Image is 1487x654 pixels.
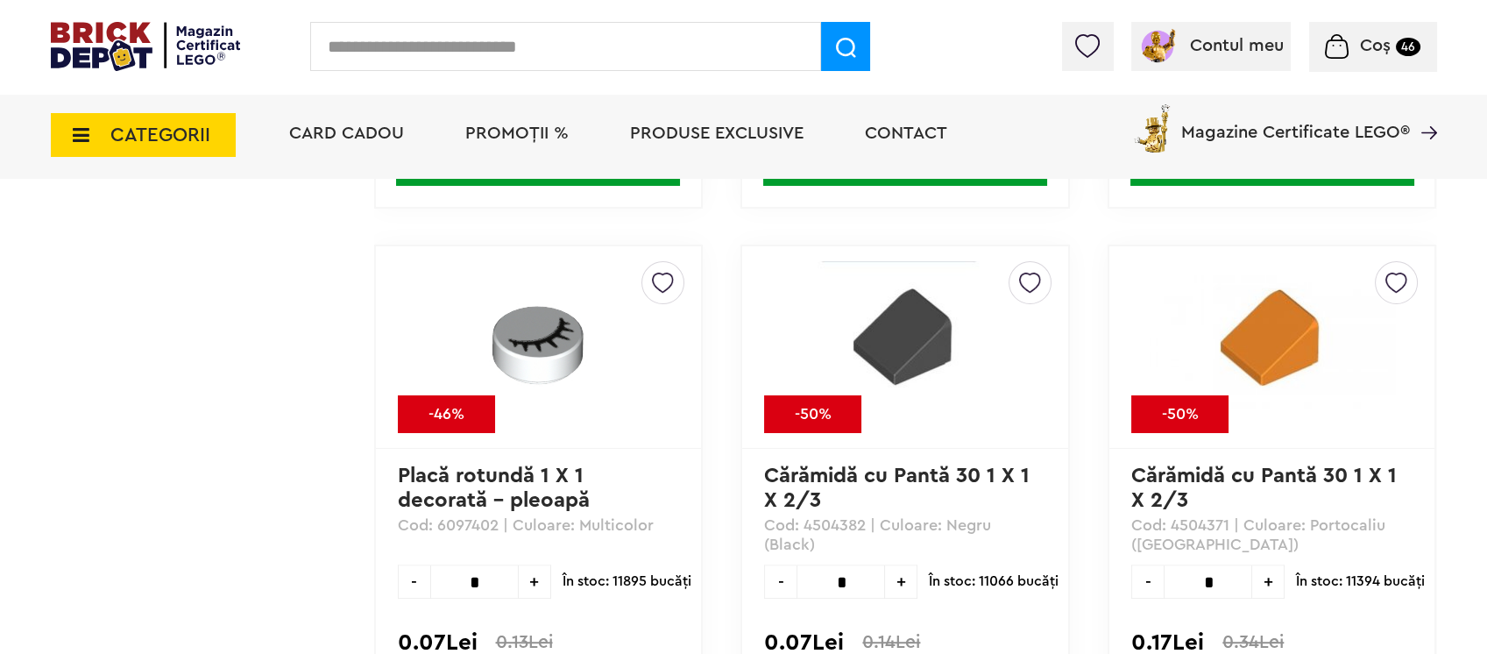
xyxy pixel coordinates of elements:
[1360,37,1391,54] span: Coș
[764,466,1036,511] a: Cărămidă cu Pantă 30 1 X 1 X 2/3
[519,565,551,599] span: +
[398,466,590,511] a: Placă rotundă 1 X 1 decorată - pleoapă
[1131,515,1413,555] p: Cod: 4504371 | Culoare: Portocaliu ([GEOGRAPHIC_DATA])
[865,124,947,142] a: Contact
[764,515,1045,555] p: Cod: 4504382 | Culoare: Negru (Black)
[630,124,804,142] a: Produse exclusive
[1137,37,1284,54] a: Contul meu
[1190,37,1284,54] span: Contul meu
[465,124,569,142] a: PROMOȚII %
[110,125,210,145] span: CATEGORII
[885,565,917,599] span: +
[1131,632,1204,653] span: 0.17Lei
[1410,101,1437,118] a: Magazine Certificate LEGO®
[398,395,495,433] div: -46%
[1150,261,1395,409] img: Cărămidă cu Pantă 30 1 X 1 X 2/3
[782,261,1028,409] img: Cărămidă cu Pantă 30 1 X 1 X 2/3
[398,565,430,599] span: -
[1181,101,1410,141] span: Magazine Certificate LEGO®
[398,515,679,555] p: Cod: 6097402 | Culoare: Multicolor
[1131,395,1229,433] div: -50%
[764,565,797,599] span: -
[289,124,404,142] a: Card Cadou
[1131,565,1164,599] span: -
[764,632,844,653] span: 0.07Lei
[1296,565,1425,599] span: În stoc: 11394 bucăţi
[929,565,1059,599] span: În stoc: 11066 bucăţi
[563,565,691,599] span: În stoc: 11895 bucăţi
[862,633,920,651] span: 0.14Lei
[764,395,861,433] div: -50%
[1396,38,1420,56] small: 46
[454,261,622,430] img: Placă rotundă 1 X 1 decorată - pleoapă
[496,633,553,651] span: 0.13Lei
[1131,466,1403,511] a: Cărămidă cu Pantă 30 1 X 1 X 2/3
[1252,565,1285,599] span: +
[398,632,478,653] span: 0.07Lei
[1222,633,1284,651] span: 0.34Lei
